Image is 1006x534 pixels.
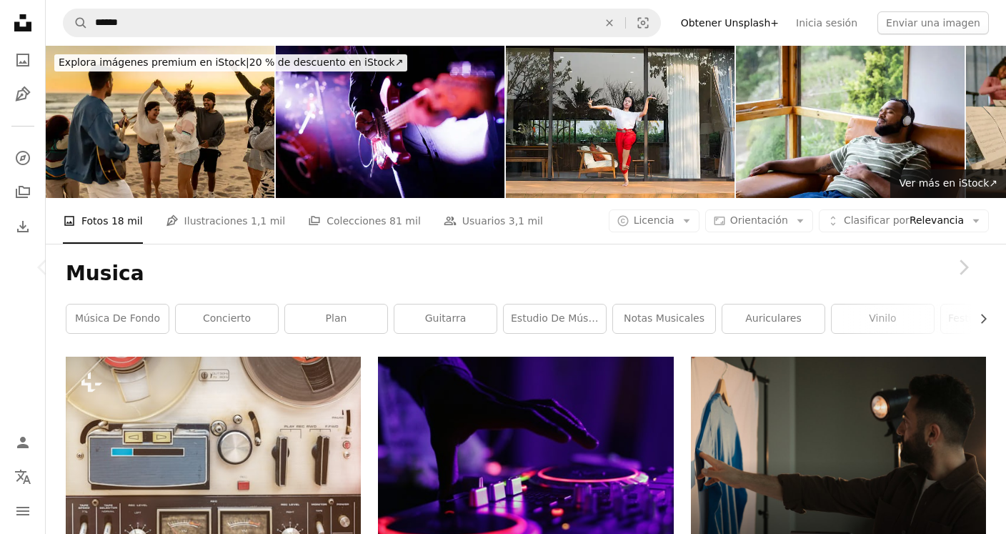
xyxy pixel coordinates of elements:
[63,9,661,37] form: Encuentra imágenes en todo el sitio
[672,11,787,34] a: Obtener Unsplash+
[920,199,1006,336] a: Siguiente
[176,305,278,333] a: concierto
[251,213,285,229] span: 1,1 mil
[46,46,274,198] img: Friends dancing and having fun on the beach
[736,46,965,198] img: Peace and Quiet
[66,261,986,287] h1: Musica
[899,177,997,189] span: Ver más en iStock ↗
[9,178,37,207] a: Colecciones
[276,46,504,198] img: Primer plano de un músico tocando la guitarra eléctrica durante un concierto.
[166,198,286,244] a: Ilustraciones 1,1 mil
[844,214,910,226] span: Clasificar por
[378,448,673,461] a: fotografía de silueta de enfoque selectivo de hombre tocando terminal de DJ con luz roja
[308,198,421,244] a: Colecciones 81 mil
[504,305,606,333] a: Estudio de música
[444,198,543,244] a: Usuarios 3,1 mil
[66,448,361,461] a: Primer plano de estilo retro de una grabadora vintage
[394,305,497,333] a: guitarra
[730,214,788,226] span: Orientación
[64,9,88,36] button: Buscar en Unsplash
[877,11,989,34] button: Enviar una imagen
[634,214,674,226] span: Licencia
[66,305,169,333] a: Música de fondo
[9,463,37,491] button: Idioma
[506,46,734,198] img: Una niña practica danza tradicional tailandesa en su casa.
[594,9,625,36] button: Borrar
[722,305,825,333] a: auriculares
[819,209,989,232] button: Clasificar porRelevancia
[787,11,866,34] a: Inicia sesión
[59,56,403,68] span: 20 % de descuento en iStock ↗
[609,209,699,232] button: Licencia
[613,305,715,333] a: Notas musicales
[626,9,660,36] button: Búsqueda visual
[9,428,37,457] a: Iniciar sesión / Registrarse
[890,169,1006,198] a: Ver más en iStock↗
[509,213,543,229] span: 3,1 mil
[9,144,37,172] a: Explorar
[9,80,37,109] a: Ilustraciones
[844,214,964,228] span: Relevancia
[46,46,416,80] a: Explora imágenes premium en iStock|20 % de descuento en iStock↗
[705,209,813,232] button: Orientación
[9,497,37,525] button: Menú
[285,305,387,333] a: plan
[59,56,249,68] span: Explora imágenes premium en iStock |
[832,305,934,333] a: vinilo
[9,46,37,74] a: Fotos
[389,213,421,229] span: 81 mil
